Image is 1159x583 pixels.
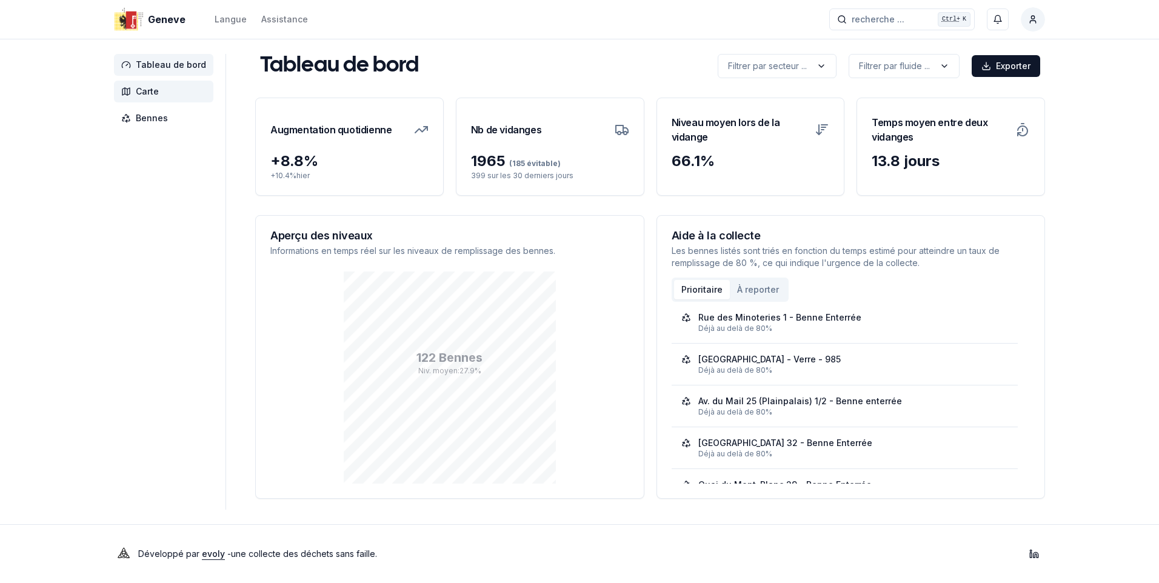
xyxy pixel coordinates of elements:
button: recherche ...Ctrl+K [829,8,975,30]
button: label [718,54,837,78]
div: Déjà au delà de 80% [698,449,1009,459]
a: evoly [202,548,225,559]
p: 399 sur les 30 derniers jours [471,171,629,181]
h3: Augmentation quotidienne [270,113,392,147]
a: Rue des Minoteries 1 - Benne EnterréeDéjà au delà de 80% [681,311,1009,333]
span: Bennes [136,112,168,124]
button: Langue [215,12,247,27]
h3: Temps moyen entre deux vidanges [872,113,1008,147]
img: Evoly Logo [114,544,133,564]
div: + 8.8 % [270,152,429,171]
div: Déjà au delà de 80% [698,365,1009,375]
button: À reporter [730,280,786,299]
h3: Niveau moyen lors de la vidange [672,113,808,147]
div: [GEOGRAPHIC_DATA] 32 - Benne Enterrée [698,437,872,449]
div: Déjà au delà de 80% [698,407,1009,417]
a: Tableau de bord [114,54,218,76]
p: Informations en temps réel sur les niveaux de remplissage des bennes. [270,245,629,257]
p: Filtrer par secteur ... [728,60,807,72]
span: (185 évitable) [506,159,561,168]
p: + 10.4 % hier [270,171,429,181]
span: Carte [136,85,159,98]
p: Développé par - une collecte des déchets sans faille . [138,545,377,562]
button: Exporter [972,55,1040,77]
div: 1965 [471,152,629,171]
h3: Aperçu des niveaux [270,230,629,241]
span: Tableau de bord [136,59,206,71]
a: [GEOGRAPHIC_DATA] 32 - Benne EnterréeDéjà au delà de 80% [681,437,1009,459]
div: 66.1 % [672,152,830,171]
p: Les bennes listés sont triés en fonction du temps estimé pour atteindre un taux de remplissage de... [672,245,1030,269]
a: Av. du Mail 25 (Plainpalais) 1/2 - Benne enterréeDéjà au delà de 80% [681,395,1009,417]
div: Rue des Minoteries 1 - Benne Enterrée [698,311,861,324]
a: Geneve [114,12,190,27]
span: recherche ... [852,13,904,25]
a: Bennes [114,107,218,129]
button: Prioritaire [674,280,730,299]
a: Carte [114,81,218,102]
div: Déjà au delà de 80% [698,324,1009,333]
div: Av. du Mail 25 (Plainpalais) 1/2 - Benne enterrée [698,395,902,407]
button: label [849,54,960,78]
a: Assistance [261,12,308,27]
img: Geneve Logo [114,5,143,34]
p: Filtrer par fluide ... [859,60,930,72]
h3: Nb de vidanges [471,113,541,147]
span: Geneve [148,12,185,27]
a: Quai du Mont-Blanc 29 - Benne Enterrée [681,479,1009,501]
div: Langue [215,13,247,25]
div: Quai du Mont-Blanc 29 - Benne Enterrée [698,479,872,491]
h3: Aide à la collecte [672,230,1030,241]
div: [GEOGRAPHIC_DATA] - Verre - 985 [698,353,841,365]
a: [GEOGRAPHIC_DATA] - Verre - 985Déjà au delà de 80% [681,353,1009,375]
div: 13.8 jours [872,152,1030,171]
h1: Tableau de bord [260,54,419,78]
